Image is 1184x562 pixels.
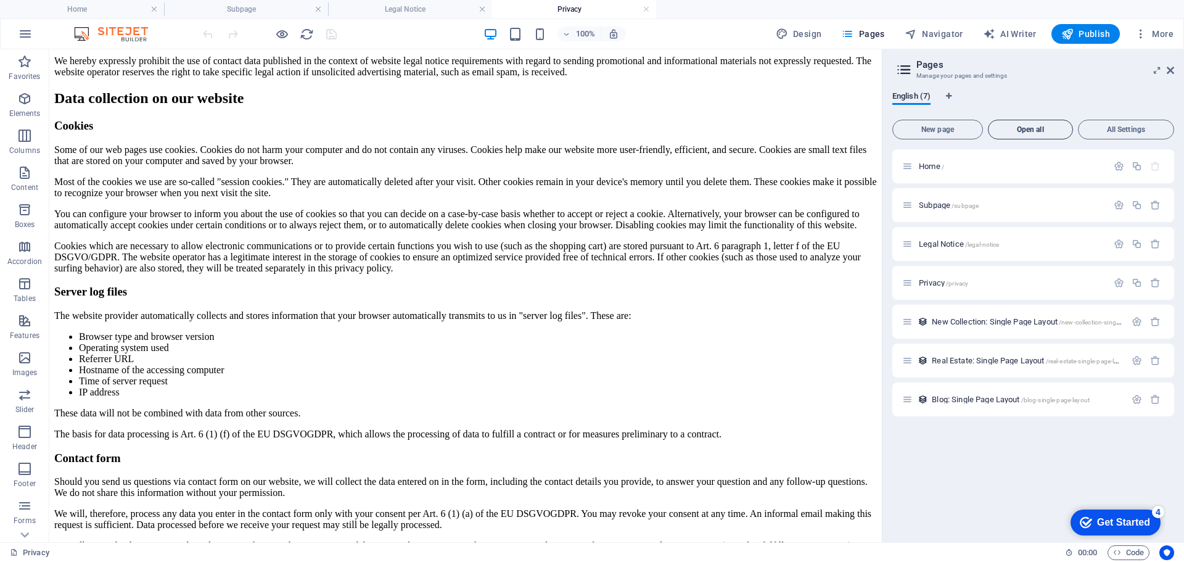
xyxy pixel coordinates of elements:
h6: 100% [576,27,596,41]
div: This layout is used as a template for all items (e.g. a blog post) of this collection. The conten... [918,355,928,366]
div: Settings [1132,316,1142,327]
div: Remove [1150,355,1161,366]
p: Accordion [7,257,42,267]
span: Publish [1061,28,1110,40]
span: /real-estate-single-page-layout [1046,358,1130,365]
p: Images [12,368,38,378]
p: Forms [14,516,36,526]
p: Features [10,331,39,341]
span: New Collection: Single Page Layout [932,317,1155,326]
div: 4 [91,2,104,15]
button: Code [1108,545,1149,560]
div: Legal Notice/legal-notice [915,240,1108,248]
button: New page [892,120,983,139]
p: Tables [14,294,36,304]
div: Settings [1114,278,1124,288]
div: Settings [1114,200,1124,210]
span: /blog-single-page-layout [1021,397,1090,403]
p: Footer [14,479,36,489]
div: This layout is used as a template for all items (e.g. a blog post) of this collection. The conten... [918,316,928,327]
span: Code [1113,545,1144,560]
span: AI Writer [983,28,1037,40]
span: English (7) [892,89,931,106]
div: Blog: Single Page Layout/blog-single-page-layout [928,395,1125,403]
button: Open all [988,120,1073,139]
span: More [1135,28,1174,40]
span: All Settings [1083,126,1169,133]
div: Duplicate [1132,161,1142,171]
div: Privacy/privacy [915,279,1108,287]
h4: Subpage [164,2,328,16]
p: Elements [9,109,41,118]
p: Columns [9,146,40,155]
span: Click to open page [932,356,1130,365]
div: Get Started 4 items remaining, 20% complete [10,6,100,32]
h4: Legal Notice [328,2,492,16]
button: More [1130,24,1178,44]
span: New page [898,126,977,133]
div: Duplicate [1132,200,1142,210]
div: The startpage cannot be deleted [1150,161,1161,171]
span: Pages [841,28,884,40]
p: Slider [15,405,35,415]
div: New Collection: Single Page Layout/new-collection-single-page-layout [928,318,1125,326]
span: /subpage [952,202,979,209]
span: 00 00 [1078,545,1097,560]
div: Get Started [36,14,89,25]
span: Subpage [919,200,979,210]
button: AI Writer [978,24,1042,44]
h6: Session time [1065,545,1098,560]
span: Click to open page [919,239,999,249]
button: Navigator [900,24,968,44]
button: All Settings [1078,120,1174,139]
h4: Privacy [492,2,656,16]
h2: Pages [916,59,1174,70]
div: Remove [1150,278,1161,288]
span: /privacy [946,280,968,287]
div: Design (Ctrl+Alt+Y) [771,24,827,44]
span: Open all [993,126,1067,133]
div: Settings [1132,394,1142,405]
img: Editor Logo [71,27,163,41]
span: /new-collection-single-page-layout [1059,319,1156,326]
div: This layout is used as a template for all items (e.g. a blog post) of this collection. The conten... [918,394,928,405]
div: Settings [1114,239,1124,249]
button: Click here to leave preview mode and continue editing [274,27,289,41]
p: Boxes [15,220,35,229]
div: Settings [1114,161,1124,171]
span: Click to open page [919,278,968,287]
span: : [1087,548,1088,557]
span: Click to open page [919,162,944,171]
p: Header [12,442,37,452]
span: Click to open page [932,395,1090,404]
button: Design [771,24,827,44]
div: Settings [1132,355,1142,366]
button: Publish [1051,24,1120,44]
button: 100% [557,27,601,41]
div: Remove [1150,200,1161,210]
div: Duplicate [1132,278,1142,288]
i: On resize automatically adjust zoom level to fit chosen device. [608,28,619,39]
h3: Manage your pages and settings [916,70,1149,81]
button: reload [299,27,314,41]
div: Remove [1150,394,1161,405]
div: Duplicate [1132,239,1142,249]
span: Design [776,28,822,40]
div: Remove [1150,316,1161,327]
div: Home/ [915,162,1108,170]
span: / [942,163,944,170]
div: Subpage/subpage [915,201,1108,209]
p: Favorites [9,72,40,81]
div: Remove [1150,239,1161,249]
i: Reload page [300,27,314,41]
span: /legal-notice [965,241,1000,248]
button: Pages [836,24,889,44]
button: Usercentrics [1159,545,1174,560]
div: Real Estate: Single Page Layout/real-estate-single-page-layout [928,357,1125,365]
div: Language Tabs [892,91,1174,115]
p: Content [11,183,38,192]
a: Click to cancel selection. Double-click to open Pages [10,545,49,560]
span: Navigator [905,28,963,40]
